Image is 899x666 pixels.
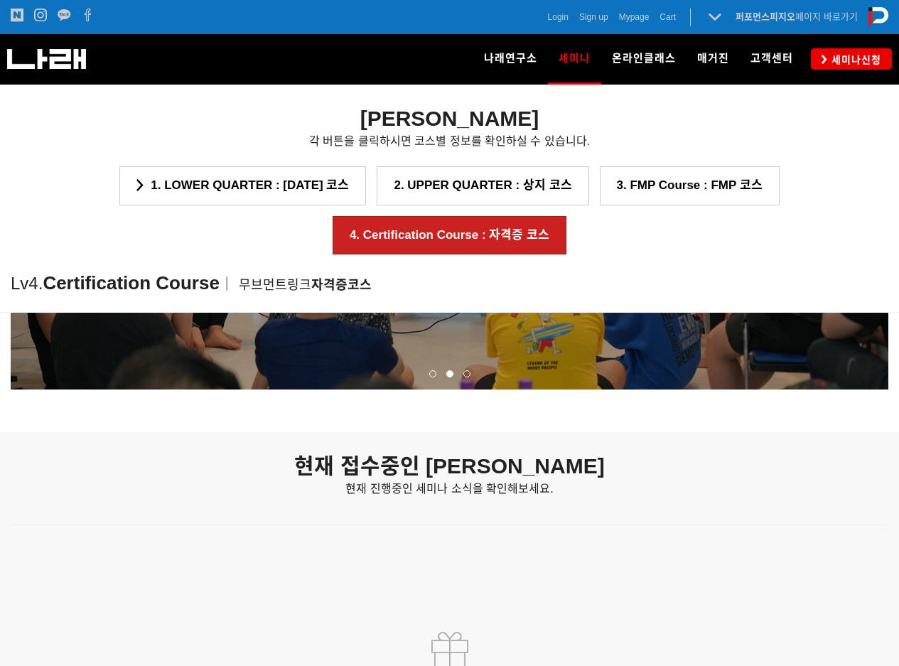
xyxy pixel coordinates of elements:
span: ㅣ [220,275,234,293]
strong: 자격증코스 [311,278,372,292]
span: 세미나 [559,47,591,70]
strong: 퍼포먼스피지오 [736,11,795,22]
a: 고객센터 [740,34,804,84]
a: 1. LOWER QUARTER : [DATE] 코스 [119,166,366,205]
a: Cart [660,10,676,24]
strong: [PERSON_NAME] [360,107,539,130]
a: Login [548,10,569,24]
a: 3. FMP Course : FMP 코스 [600,166,780,205]
span: 현재 진행중인 세미나 소식을 확인해보세요. [345,483,553,495]
a: 2. UPPER QUARTER : 상지 코스 [377,166,588,205]
a: 나래연구소 [473,34,548,84]
span: 나래연구소 [484,52,537,65]
a: 세미나 [548,34,601,84]
a: 퍼포먼스피지오페이지 바로가기 [736,11,858,22]
a: 4. Certification Course : 자격증 코스 [333,216,566,254]
a: Sign up [579,10,608,24]
span: 온라인클래스 [612,52,676,65]
a: 온라인클래스 [601,34,687,84]
span: 고객센터 [750,52,793,65]
span: 매거진 [697,52,729,65]
span: Lv4. [11,274,43,293]
a: 매거진 [687,34,740,84]
span: 세미나신청 [827,53,881,67]
span: 각 버튼을 클릭하시면 코스별 정보를 확인하실 수 있습니다. [309,135,591,147]
a: Mypage [619,10,650,24]
strong: 현재 접수중인 [PERSON_NAME] [294,454,604,478]
span: Certification Course [43,272,220,294]
a: 세미나신청 [811,48,892,69]
span: 무브먼트링크 [239,278,372,292]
